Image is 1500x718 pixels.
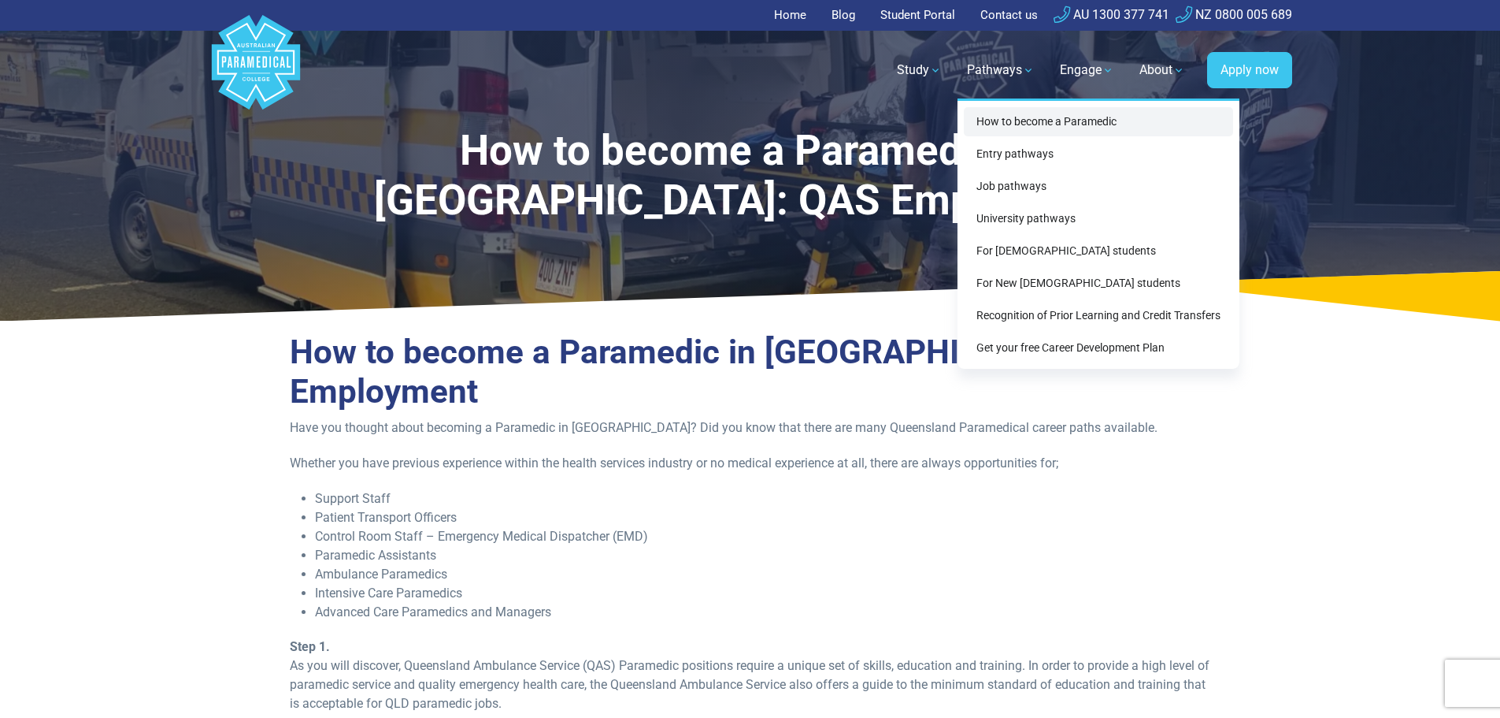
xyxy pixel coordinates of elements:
[344,126,1157,226] h1: How to become a Paramedic in [GEOGRAPHIC_DATA]: QAS Employment
[957,48,1044,92] a: Pathways
[964,236,1233,266] a: For [DEMOGRAPHIC_DATA] students
[315,565,1211,584] li: Ambulance Paramedics
[964,333,1233,363] a: Get your free Career Development Plan
[315,603,1211,622] li: Advanced Care Paramedics and Managers
[290,419,1211,437] p: Have you thought about becoming a Paramedic in [GEOGRAPHIC_DATA]? Did you know that there are man...
[290,638,1211,713] p: As you will discover, Queensland Ambulance Service (QAS) Paramedic positions require a unique set...
[315,527,1211,546] li: Control Room Staff – Emergency Medical Dispatcher (EMD)
[964,269,1233,298] a: For New [DEMOGRAPHIC_DATA] students
[290,454,1211,473] p: Whether you have previous experience within the health services industry or no medical experience...
[964,140,1233,169] a: Entry pathways
[1054,7,1169,22] a: AU 1300 377 741
[315,508,1211,527] li: Patient Transport Officers
[290,639,330,654] strong: Step 1.
[315,584,1211,603] li: Intensive Care Paramedics
[957,99,1239,369] div: Pathways
[1207,52,1292,88] a: Apply now
[964,301,1233,330] a: Recognition of Prior Learning and Credit Transfers
[315,546,1211,565] li: Paramedic Assistants
[964,172,1233,201] a: Job pathways
[209,31,303,110] a: Australian Paramedical College
[964,204,1233,233] a: University pathways
[964,107,1233,136] a: How to become a Paramedic
[290,333,1211,412] h3: How to become a Paramedic in [GEOGRAPHIC_DATA]: QAS Employment
[315,489,1211,508] li: Support Staff
[1176,7,1292,22] a: NZ 0800 005 689
[1050,48,1124,92] a: Engage
[887,48,951,92] a: Study
[1130,48,1194,92] a: About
